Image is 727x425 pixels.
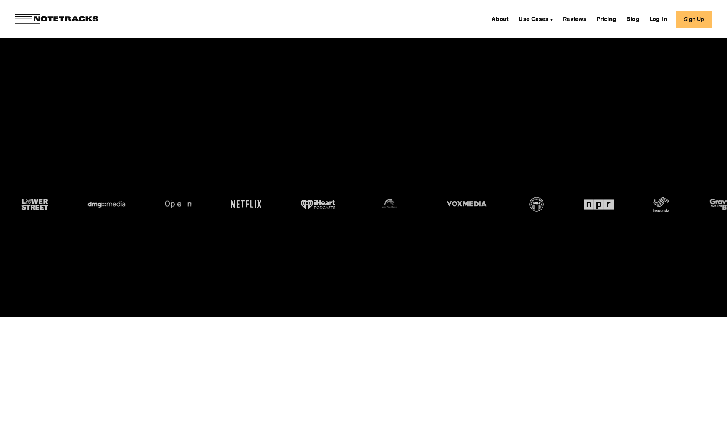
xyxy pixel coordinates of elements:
a: Pricing [593,13,619,25]
div: Use Cases [516,13,556,25]
div: Use Cases [519,17,548,23]
a: Reviews [560,13,589,25]
a: Blog [623,13,643,25]
a: Log In [646,13,670,25]
a: About [488,13,512,25]
a: Sign Up [676,11,712,28]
